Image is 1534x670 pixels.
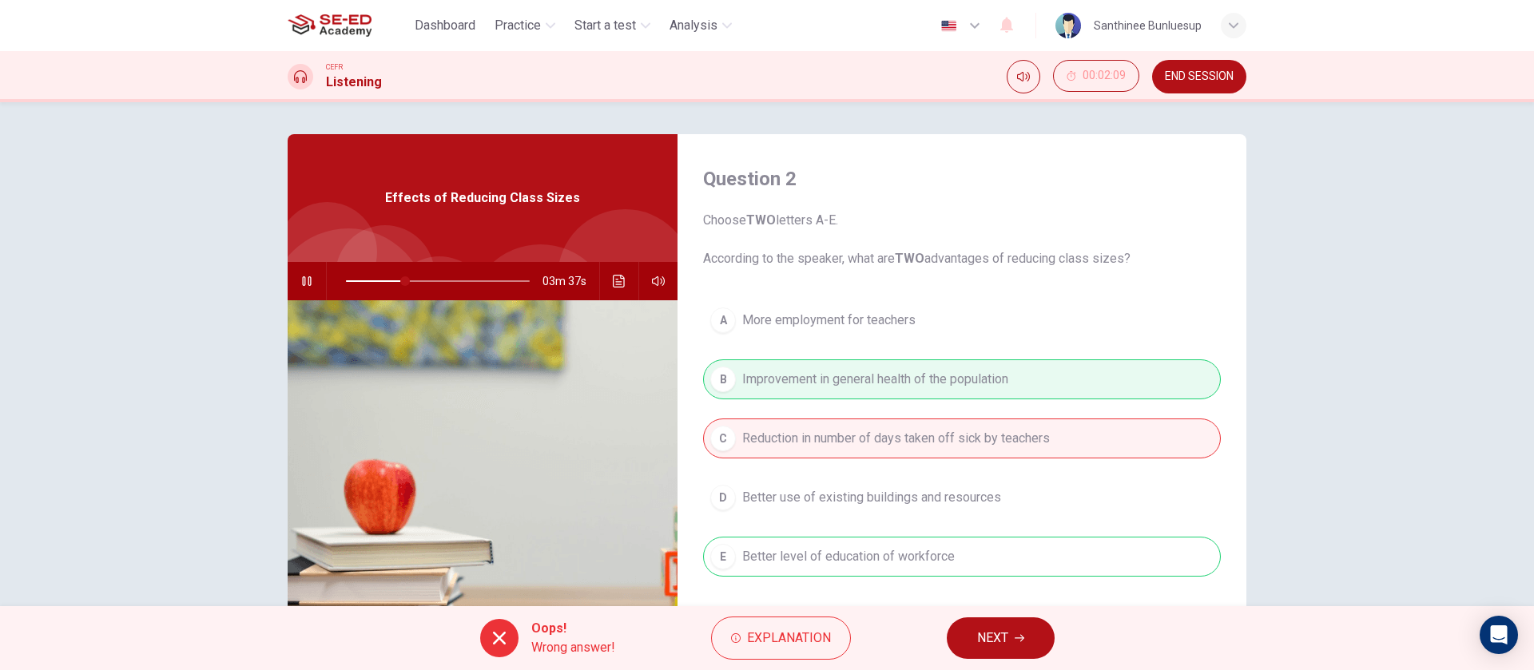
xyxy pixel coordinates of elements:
button: Start a test [568,11,657,40]
span: 00:02:09 [1083,69,1126,82]
img: Profile picture [1055,13,1081,38]
span: Choose letters A-E. According to the speaker, what are advantages of reducing class sizes? [703,211,1221,268]
img: SE-ED Academy logo [288,10,372,42]
span: NEXT [977,627,1008,649]
button: NEXT [947,617,1055,659]
span: Start a test [574,16,636,35]
span: Dashboard [415,16,475,35]
span: Effects of Reducing Class Sizes [385,188,580,208]
button: Practice [488,11,562,40]
span: Analysis [670,16,717,35]
span: CEFR [326,61,343,73]
span: END SESSION [1165,70,1234,83]
button: Analysis [663,11,738,40]
h4: Question 2 [703,166,1221,192]
button: Dashboard [408,11,482,40]
a: SE-ED Academy logo [288,10,408,42]
div: Mute [1007,60,1040,93]
span: 03m 37s [542,262,599,300]
button: 00:02:09 [1053,60,1139,92]
span: Wrong answer! [531,638,615,657]
div: Santhinee Bunluesup [1094,16,1202,35]
button: Click to see the audio transcription [606,262,632,300]
span: Practice [495,16,541,35]
b: TWO [895,251,924,266]
button: Explanation [711,616,851,660]
b: TWO [746,212,776,228]
span: Explanation [747,627,831,649]
img: en [939,20,959,32]
span: Oops! [531,619,615,638]
div: Open Intercom Messenger [1480,616,1518,654]
h1: Listening [326,73,382,92]
div: Hide [1053,60,1139,93]
button: END SESSION [1152,60,1246,93]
